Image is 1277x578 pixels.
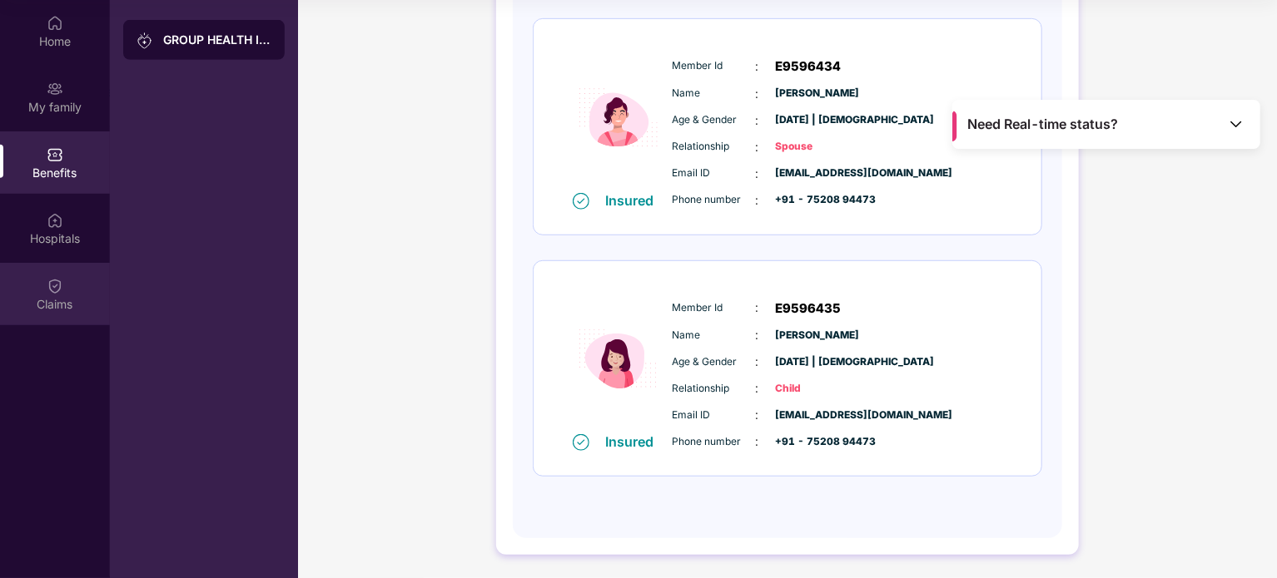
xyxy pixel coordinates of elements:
span: Need Real-time status? [968,116,1119,133]
span: : [756,138,759,156]
span: Relationship [673,381,756,397]
span: Email ID [673,408,756,423]
img: Toggle Icon [1228,116,1245,132]
span: : [756,326,759,344]
span: [PERSON_NAME] [776,328,859,343]
span: E9596434 [776,57,842,77]
span: [EMAIL_ADDRESS][DOMAIN_NAME] [776,408,859,423]
span: Relationship [673,139,756,155]
img: icon [569,44,668,191]
div: Insured [606,192,664,209]
span: Member Id [673,300,756,316]
span: Name [673,328,756,343]
span: : [756,57,759,76]
span: : [756,432,759,451]
span: [DATE] | [DEMOGRAPHIC_DATA] [776,112,859,128]
img: svg+xml;base64,PHN2ZyB4bWxucz0iaHR0cDovL3d3dy53My5vcmcvMjAwMC9zdmciIHdpZHRoPSIxNiIgaGVpZ2h0PSIxNi... [573,193,589,210]
img: svg+xml;base64,PHN2ZyBpZD0iSG9zcGl0YWxzIiB4bWxucz0iaHR0cDovL3d3dy53My5vcmcvMjAwMC9zdmciIHdpZHRoPS... [47,212,63,229]
div: Insured [606,433,664,450]
span: : [756,406,759,424]
span: : [756,353,759,371]
span: Child [776,381,859,397]
span: +91 - 75208 94473 [776,192,859,208]
img: svg+xml;base64,PHN2ZyB4bWxucz0iaHR0cDovL3d3dy53My5vcmcvMjAwMC9zdmciIHdpZHRoPSIxNiIgaGVpZ2h0PSIxNi... [573,434,589,451]
span: [EMAIL_ADDRESS][DOMAIN_NAME] [776,165,859,181]
span: : [756,165,759,183]
img: svg+xml;base64,PHN2ZyB3aWR0aD0iMjAiIGhlaWdodD0iMjAiIHZpZXdCb3g9IjAgMCAyMCAyMCIgZmlsbD0ibm9uZSIgeG... [137,32,153,49]
span: [DATE] | [DEMOGRAPHIC_DATA] [776,354,859,370]
img: svg+xml;base64,PHN2ZyBpZD0iQ2xhaW0iIHhtbG5zPSJodHRwOi8vd3d3LnczLm9yZy8yMDAwL3N2ZyIgd2lkdGg9IjIwIi... [47,278,63,294]
span: : [756,85,759,103]
img: svg+xml;base64,PHN2ZyBpZD0iQmVuZWZpdHMiIHhtbG5zPSJodHRwOi8vd3d3LnczLm9yZy8yMDAwL3N2ZyIgd2lkdGg9Ij... [47,146,63,163]
span: : [756,379,759,398]
img: svg+xml;base64,PHN2ZyBpZD0iSG9tZSIgeG1sbnM9Imh0dHA6Ly93d3cudzMub3JnLzIwMDAvc3ZnIiB3aWR0aD0iMjAiIG... [47,15,63,32]
span: Phone number [673,192,756,208]
span: Spouse [776,139,859,155]
span: Phone number [673,434,756,450]
span: +91 - 75208 94473 [776,434,859,450]
div: GROUP HEALTH INSURANCE [163,32,271,48]
span: Name [673,86,756,101]
img: svg+xml;base64,PHN2ZyB3aWR0aD0iMjAiIGhlaWdodD0iMjAiIHZpZXdCb3g9IjAgMCAyMCAyMCIgZmlsbD0ibm9uZSIgeG... [47,81,63,97]
span: Email ID [673,165,756,181]
span: Age & Gender [673,354,756,370]
span: E9596435 [776,299,842,319]
span: Age & Gender [673,112,756,128]
span: : [756,191,759,210]
span: : [756,299,759,317]
span: : [756,111,759,130]
img: icon [569,285,668,432]
span: Member Id [673,58,756,74]
span: [PERSON_NAME] [776,86,859,101]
